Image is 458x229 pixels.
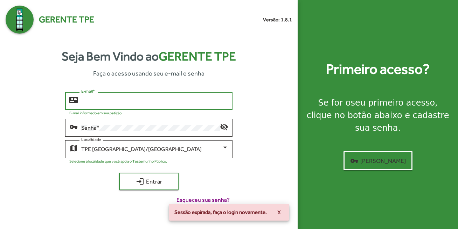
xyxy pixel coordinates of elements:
span: Entrar [125,175,172,188]
strong: Primeiro acesso? [326,59,430,80]
mat-icon: vpn_key [69,122,78,131]
span: Sessão expirada, faça o login novamente. [174,209,267,216]
span: TPE [GEOGRAPHIC_DATA]/[GEOGRAPHIC_DATA] [81,146,202,152]
mat-icon: vpn_key [350,157,359,165]
mat-icon: login [136,177,144,186]
span: [PERSON_NAME] [350,155,406,167]
div: Se for o , clique no botão abaixo e cadastre sua senha. [306,96,450,134]
span: X [277,206,281,219]
mat-hint: E-mail informado em sua petição. [69,111,123,115]
button: Entrar [119,173,179,190]
span: Gerente TPE [39,13,94,26]
small: Versão: 1.8.1 [263,16,292,23]
mat-icon: map [69,144,78,152]
img: Logo Gerente [6,6,34,34]
strong: seu primeiro acesso [351,98,435,108]
span: Faça o acesso usando seu e-mail e senha [93,69,204,78]
mat-icon: visibility_off [220,122,228,131]
button: [PERSON_NAME] [343,151,412,170]
mat-icon: contact_mail [69,95,78,104]
strong: Seja Bem Vindo ao [62,47,236,66]
button: X [272,206,286,219]
span: Gerente TPE [159,49,236,63]
mat-hint: Selecione a localidade que você apoia o Testemunho Público. [69,159,167,163]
